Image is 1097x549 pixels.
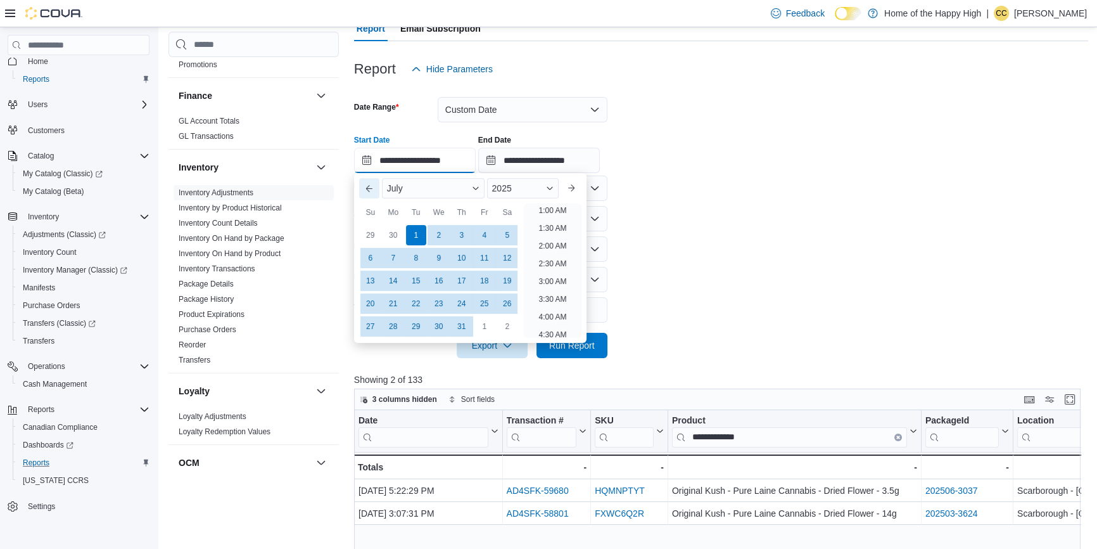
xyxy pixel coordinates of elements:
button: Transaction # [506,415,587,448]
span: My Catalog (Classic) [23,169,103,179]
label: End Date [478,135,511,145]
a: Manifests [18,280,60,295]
li: 2:00 AM [533,238,571,254]
div: Mo [383,202,403,223]
span: Export [464,333,520,358]
a: Adjustments (Classic) [18,227,111,242]
li: 4:00 AM [533,309,571,325]
h3: Report [354,61,396,77]
a: Transfers (Classic) [13,314,155,332]
div: day-24 [452,294,472,314]
a: Reports [18,72,54,87]
div: Product [672,415,907,448]
button: OCM [314,455,329,470]
div: PackageId [925,415,999,427]
div: day-11 [474,248,495,268]
button: [US_STATE] CCRS [13,472,155,489]
button: Inventory [3,208,155,226]
div: day-17 [452,271,472,291]
button: Finance [179,89,311,102]
div: day-19 [497,271,517,291]
li: 2:30 AM [533,256,571,271]
button: Open list of options [590,244,600,254]
span: Transfers (Classic) [18,316,149,331]
button: Reports [23,402,60,417]
h3: Finance [179,89,212,102]
button: Date [358,415,498,448]
a: Home [23,54,53,69]
a: Inventory Count Details [179,219,258,228]
li: 3:00 AM [533,274,571,289]
button: Finance [314,88,329,103]
div: Date [358,415,488,448]
span: Users [28,100,48,110]
a: Inventory Adjustments [179,188,253,197]
a: Transfers (Classic) [18,316,101,331]
div: Transaction Url [506,415,576,448]
div: day-4 [474,225,495,245]
a: Cash Management [18,377,92,392]
span: Canadian Compliance [23,422,98,432]
span: Inventory On Hand by Product [179,249,281,259]
a: Reports [18,455,54,470]
button: Loyalty [314,384,329,399]
span: Reports [28,404,54,415]
a: GL Account Totals [179,117,239,126]
span: Sort fields [461,394,495,404]
span: Inventory Manager (Classic) [18,262,149,278]
span: My Catalog (Beta) [18,184,149,199]
span: Manifests [23,283,55,293]
span: Reports [23,402,149,417]
button: Inventory [23,209,64,224]
button: Settings [3,497,155,515]
div: SKU [595,415,654,427]
button: Hide Parameters [406,56,498,82]
button: Keyboard shortcuts [1022,392,1037,407]
button: Previous Month [359,178,379,198]
div: [DATE] 5:22:29 PM [358,483,498,498]
button: Next month [561,178,581,198]
div: Package URL [925,415,999,448]
span: Dashboards [18,437,149,453]
a: Settings [23,499,60,514]
input: Press the down key to open a popover containing a calendar. [478,148,600,173]
button: Catalog [23,148,59,164]
div: day-15 [406,271,426,291]
a: Purchase Orders [179,325,236,334]
a: Canadian Compliance [18,420,103,435]
div: SKU URL [595,415,654,448]
div: day-2 [497,316,517,337]
span: Customers [23,122,149,138]
div: Transaction # [506,415,576,427]
div: day-12 [497,248,517,268]
div: day-14 [383,271,403,291]
div: Date [358,415,488,427]
button: Cash Management [13,375,155,393]
a: AD4SFK-59680 [506,486,568,496]
h3: Inventory [179,161,219,174]
span: Cash Management [18,377,149,392]
button: Manifests [13,279,155,297]
span: Manifests [18,280,149,295]
button: Operations [3,358,155,375]
span: Customers [28,126,65,136]
div: Th [452,202,472,223]
div: day-23 [429,294,449,314]
div: day-18 [474,271,495,291]
div: Loyalty [168,409,339,444]
div: day-3 [452,225,472,245]
div: Original Kush - Pure Laine Cannabis - Dried Flower - 14g [672,506,917,521]
span: Inventory Count [23,247,77,257]
a: Inventory On Hand by Package [179,234,284,243]
button: Export [457,333,528,358]
label: Date Range [354,102,399,112]
button: Clear input [894,434,902,441]
span: Transfers (Classic) [23,318,96,328]
div: July, 2025 [359,224,519,338]
div: day-1 [474,316,495,337]
div: Su [360,202,381,223]
button: Loyalty [179,385,311,397]
h3: Loyalty [179,385,210,397]
div: day-20 [360,294,381,314]
span: Feedback [786,7,825,20]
